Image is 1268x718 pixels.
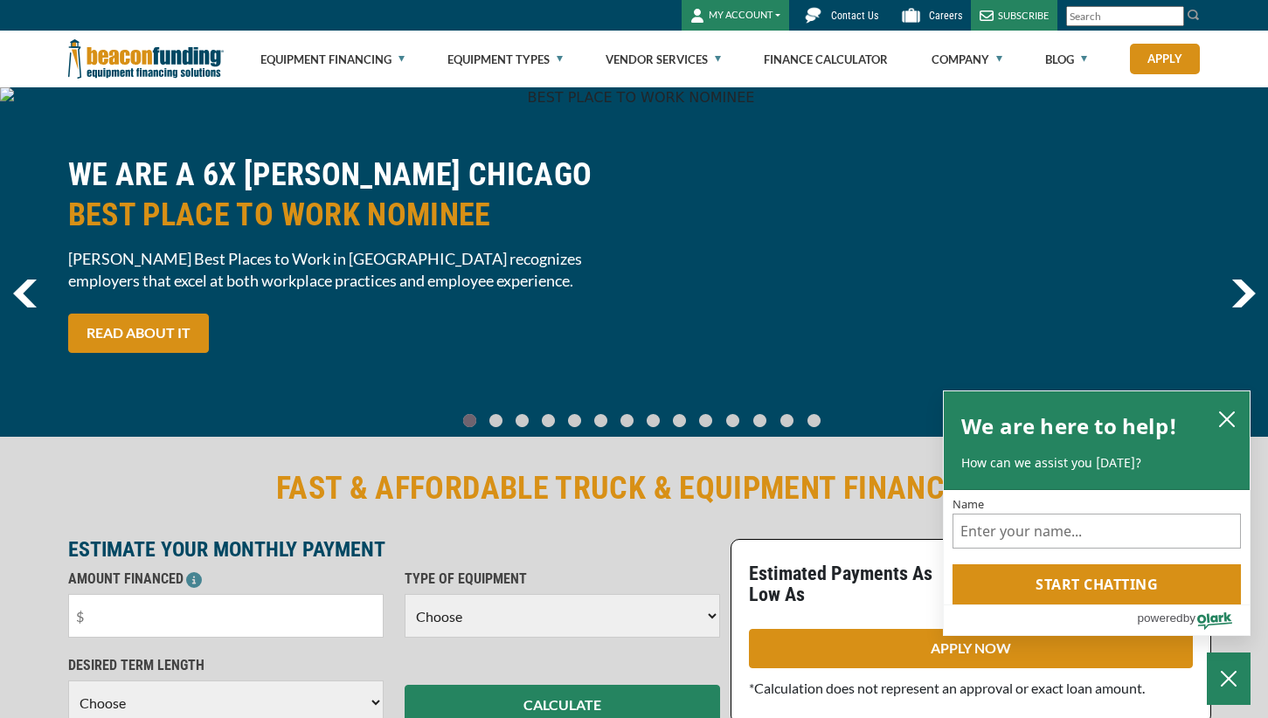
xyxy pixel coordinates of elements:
[68,569,384,590] p: AMOUNT FINANCED
[643,413,664,428] a: Go To Slide 7
[696,413,717,428] a: Go To Slide 9
[961,409,1177,444] h2: We are here to help!
[260,31,405,87] a: Equipment Financing
[68,594,384,638] input: $
[13,280,37,307] a: previous
[1137,607,1182,629] span: powered
[953,514,1241,549] input: Name
[68,248,624,292] span: [PERSON_NAME] Best Places to Work in [GEOGRAPHIC_DATA] recognizes employers that excel at both wo...
[1213,406,1241,431] button: close chatbox
[68,155,624,235] h2: WE ARE A 6X [PERSON_NAME] CHICAGO
[749,629,1193,668] a: APPLY NOW
[538,413,559,428] a: Go To Slide 3
[68,655,384,676] p: DESIRED TERM LENGTH
[1130,44,1200,74] a: Apply
[460,413,481,428] a: Go To Slide 0
[776,413,798,428] a: Go To Slide 12
[1207,652,1251,705] button: Close Chatbox
[447,31,563,87] a: Equipment Types
[68,314,209,353] a: READ ABOUT IT
[512,413,533,428] a: Go To Slide 2
[961,454,1232,472] p: How can we assist you [DATE]?
[749,563,960,605] p: Estimated Payments As Low As
[68,539,720,560] p: ESTIMATE YOUR MONTHLY PAYMENT
[953,564,1241,604] button: Start chatting
[565,413,585,428] a: Go To Slide 4
[1066,6,1184,26] input: Search
[1231,280,1256,307] a: next
[617,413,638,428] a: Go To Slide 6
[591,413,612,428] a: Go To Slide 5
[606,31,721,87] a: Vendor Services
[13,280,37,307] img: Left Navigator
[68,468,1201,508] h2: FAST & AFFORDABLE TRUCK & EQUIPMENT FINANCING
[1183,607,1195,629] span: by
[932,31,1002,87] a: Company
[929,10,962,22] span: Careers
[68,31,224,87] img: Beacon Funding Corporation logo
[749,413,771,428] a: Go To Slide 11
[1231,280,1256,307] img: Right Navigator
[953,499,1241,510] label: Name
[1137,605,1250,635] a: Powered by Olark
[486,413,507,428] a: Go To Slide 1
[749,680,1145,696] span: *Calculation does not represent an approval or exact loan amount.
[764,31,888,87] a: Finance Calculator
[722,413,744,428] a: Go To Slide 10
[68,195,624,235] span: BEST PLACE TO WORK NOMINEE
[1045,31,1087,87] a: Blog
[831,10,878,22] span: Contact Us
[1187,8,1201,22] img: Search
[1166,10,1180,24] a: Clear search text
[803,413,825,428] a: Go To Slide 13
[669,413,690,428] a: Go To Slide 8
[943,390,1251,637] div: olark chatbox
[405,569,720,590] p: TYPE OF EQUIPMENT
